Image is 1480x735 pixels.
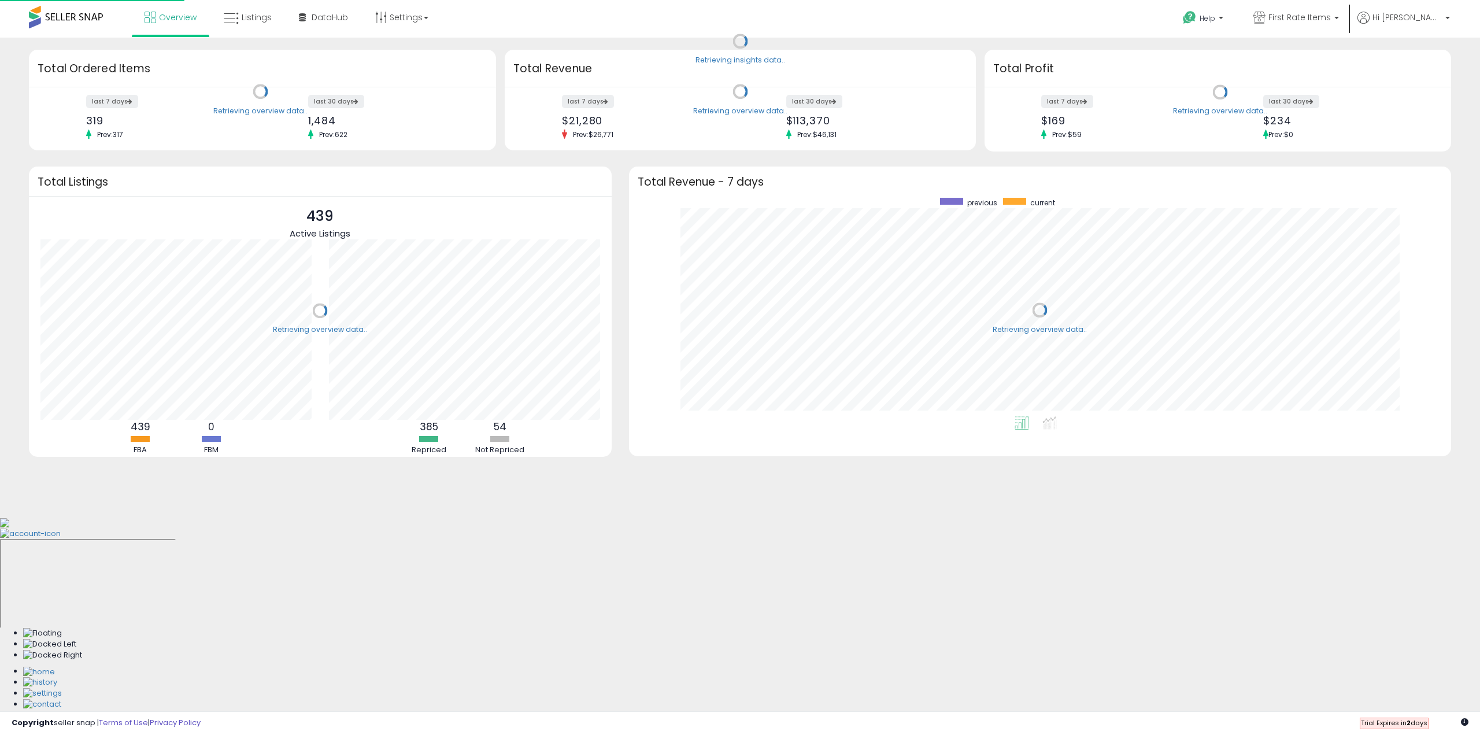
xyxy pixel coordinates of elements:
[213,106,308,116] div: Retrieving overview data..
[1200,13,1215,23] span: Help
[1357,12,1450,38] a: Hi [PERSON_NAME]
[23,667,55,678] img: Home
[23,650,82,661] img: Docked Right
[1372,12,1442,23] span: Hi [PERSON_NAME]
[693,106,787,116] div: Retrieving overview data..
[242,12,272,23] span: Listings
[1174,2,1235,38] a: Help
[1268,12,1331,23] span: First Rate Items
[23,628,62,639] img: Floating
[312,12,348,23] span: DataHub
[23,699,61,710] img: Contact
[23,688,62,699] img: Settings
[273,325,367,335] div: Retrieving overview data..
[1182,10,1197,25] i: Get Help
[1173,106,1267,117] div: Retrieving overview data..
[159,12,197,23] span: Overview
[23,639,76,650] img: Docked Left
[23,677,57,688] img: History
[993,324,1087,335] div: Retrieving overview data..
